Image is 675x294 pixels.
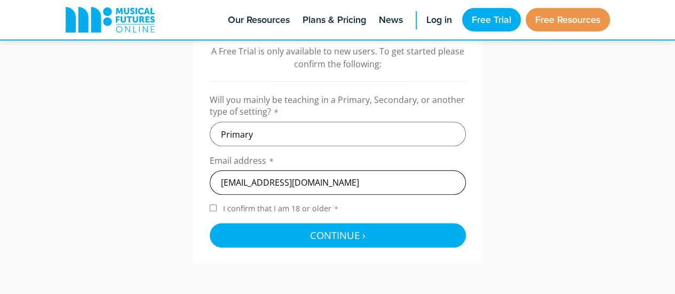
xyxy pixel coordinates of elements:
a: Free Resources [526,8,610,31]
span: Our Resources [228,13,290,27]
input: I confirm that I am 18 or older* [210,204,217,211]
p: A Free Trial is only available to new users. To get started please confirm the following: [210,45,466,70]
span: News [379,13,403,27]
label: Will you mainly be teaching in a Primary, Secondary, or another type of setting? [210,94,466,122]
a: Free Trial [462,8,521,31]
span: Continue › [310,228,366,242]
span: I confirm that I am 18 or older [221,203,341,213]
span: Log in [426,13,452,27]
label: Email address [210,155,466,170]
span: Plans & Pricing [303,13,366,27]
button: Continue › [210,223,466,248]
